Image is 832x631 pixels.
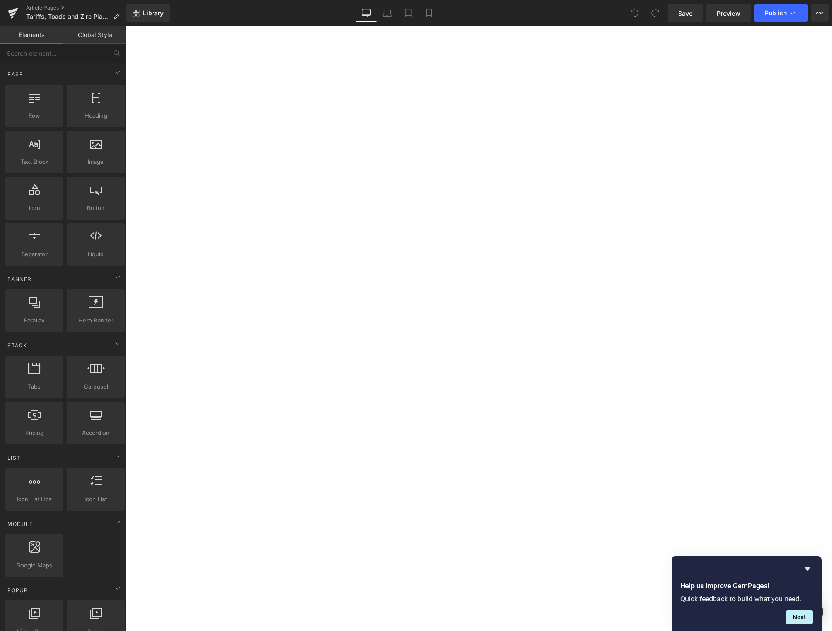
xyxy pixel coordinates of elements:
[626,4,643,22] button: Undo
[69,204,122,213] span: Button
[680,581,813,591] h2: Help us improve GemPages!
[706,4,751,22] a: Preview
[680,595,813,603] p: Quick feedback to build what you need.
[802,563,813,574] button: Hide survey
[717,9,740,18] span: Preview
[377,4,398,22] a: Laptop
[7,70,24,78] span: Base
[786,610,813,624] button: Next question
[7,275,32,283] span: Banner
[63,26,126,44] a: Global Style
[8,111,61,120] span: Row
[8,561,61,570] span: Google Maps
[754,4,808,22] button: Publish
[69,382,122,391] span: Carousel
[143,9,164,17] span: Library
[69,157,122,166] span: Image
[8,382,61,391] span: Tabs
[7,341,28,349] span: Stack
[419,4,440,22] a: Mobile
[8,495,61,504] span: Icon List Hoz
[8,157,61,166] span: Text Block
[69,316,122,325] span: Hero Banner
[126,4,170,22] a: New Library
[680,563,813,624] div: Help us improve GemPages!
[8,428,61,438] span: Pricing
[69,495,122,504] span: Icon List
[69,428,122,438] span: Accordion
[7,586,29,594] span: Popup
[8,204,61,213] span: Icon
[7,520,34,528] span: Module
[26,13,110,20] span: Tariffs, Toads and Zirc Plates
[811,4,829,22] button: More
[398,4,419,22] a: Tablet
[69,250,122,259] span: Liquid
[26,4,126,11] a: Article Pages
[69,111,122,120] span: Heading
[356,4,377,22] a: Desktop
[8,316,61,325] span: Parallax
[678,9,692,18] span: Save
[8,250,61,259] span: Separator
[7,454,21,462] span: List
[765,10,787,17] span: Publish
[647,4,664,22] button: Redo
